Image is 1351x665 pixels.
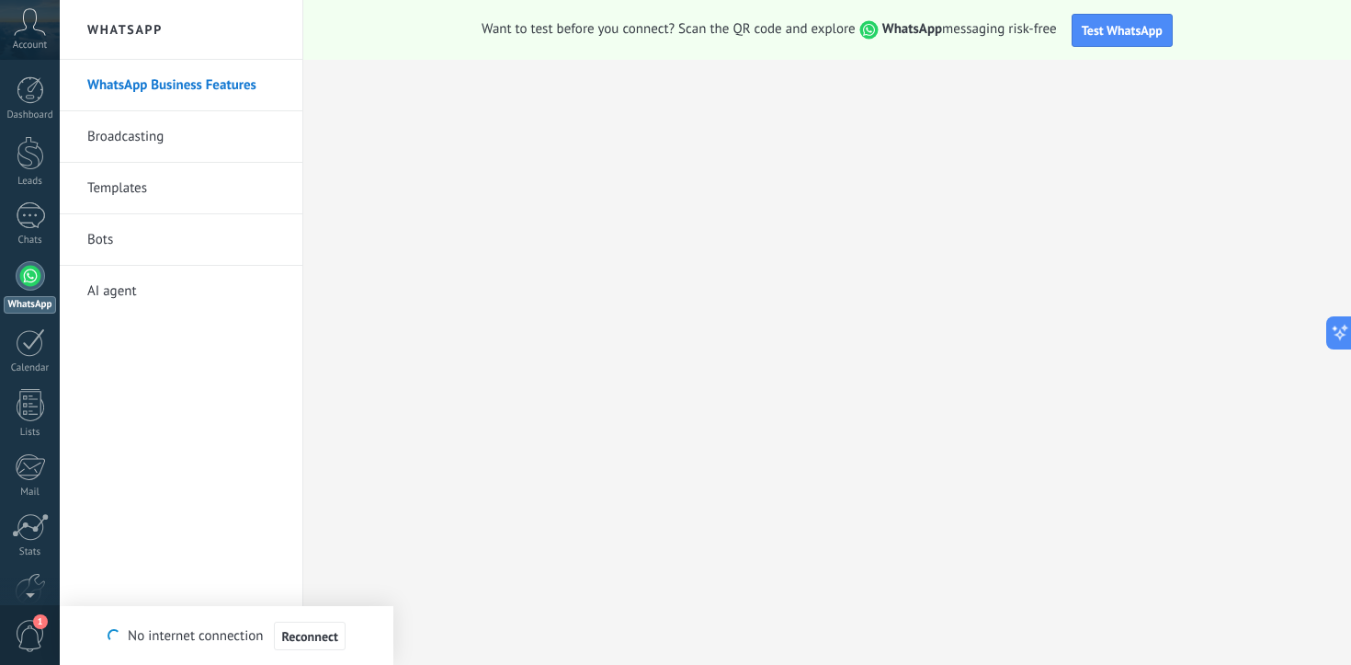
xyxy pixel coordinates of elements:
a: AI agent [87,266,284,317]
span: Account [13,40,47,52]
div: Lists [4,427,57,439]
li: AI agent [60,266,302,316]
button: Test WhatsApp [1072,14,1173,47]
div: WhatsApp [4,296,56,314]
a: WhatsApp Business Features [87,60,284,111]
li: Templates [60,163,302,214]
span: Reconnect [281,630,337,643]
div: Chats [4,235,57,247]
li: Bots [60,214,302,266]
div: Leads [4,176,57,188]
span: 1 [33,614,48,629]
button: Reconnect [274,622,345,651]
a: Broadcasting [87,111,284,163]
div: Dashboard [4,109,57,121]
span: Test WhatsApp [1082,22,1163,39]
div: Calendar [4,362,57,374]
div: Mail [4,487,57,499]
div: Stats [4,546,57,558]
a: Bots [87,214,284,266]
a: Templates [87,163,284,214]
div: No internet connection [108,621,346,651]
li: Broadcasting [60,111,302,163]
li: WhatsApp Business Features [60,60,302,111]
span: Want to test before you connect? Scan the QR code and explore messaging risk-free [482,20,1057,40]
strong: WhatsApp [882,20,942,38]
